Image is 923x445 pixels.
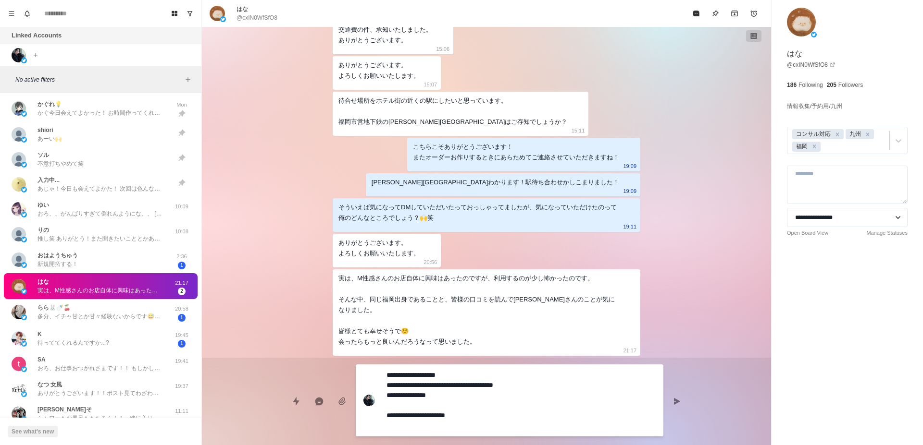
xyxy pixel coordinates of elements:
[37,414,162,422] p: シャワーもお風呂ももちろん！！一緒に入りましょう！！
[37,151,49,159] p: ソル
[338,273,619,347] div: 実は、M性感さんのお店自体に興味はあったのですが、利用するのが少し怖かったのです。 そんな中、同じ福岡出身であることと、皆様の口コミを読んで[PERSON_NAME]さんのことが気になりました。...
[862,129,873,139] div: Remove 九州
[21,262,27,268] img: picture
[793,142,809,152] div: 福岡
[170,203,194,211] p: 10:09
[436,44,449,54] p: 15:06
[37,184,162,193] p: あじゃ！今日も会えてよかた！ 次回は色んな場所と姿勢ね笑 また会いたい！
[21,416,27,422] img: picture
[37,201,49,209] p: ゆい
[12,279,26,293] img: picture
[623,345,636,356] p: 21:17
[21,162,27,168] img: picture
[847,129,862,139] div: 九州
[170,331,194,339] p: 19:45
[37,405,92,414] p: [PERSON_NAME]そ
[798,81,823,89] p: Following
[37,100,62,108] p: かぐれ💡
[37,108,162,117] p: かぐ今日会えてよかった！ お時間作ってくれてありがとうね！🙌 自分で否定しとるけどかわいかったばい！◎ チクイキの時とかお腹押すだけで気持ちよくなったりとか、反応も声も好き！笑 次回首絞めもっと...
[623,161,636,171] p: 19:09
[37,226,49,234] p: りの
[37,355,46,364] p: SA
[12,407,26,421] img: picture
[12,253,26,267] img: picture
[37,286,162,295] p: 実は、M性感さんのお店自体に興味はあったのですが、利用するのが少し怖かったのです。 そんな中、同じ福岡出身であることと、皆様の口コミを読んで[PERSON_NAME]さんのことが気になりました。...
[787,81,797,89] p: 186
[220,16,226,22] img: picture
[170,357,194,365] p: 19:41
[21,366,27,372] img: picture
[37,260,78,268] p: 新規開拓する！
[686,4,706,23] button: Mark as read
[12,152,26,167] img: picture
[4,6,19,21] button: Menu
[338,96,567,127] div: 待合せ場所をホテル街の近くの駅にしたいと思っています。 福岡市営地下鉄の[PERSON_NAME][GEOGRAPHIC_DATA]はご存知でしょうか？
[37,303,71,312] p: らら🐰🍼🍒
[827,81,836,89] p: 205
[12,227,26,241] img: picture
[787,48,802,60] p: はな
[37,330,42,338] p: K
[12,331,26,346] img: picture
[237,5,248,13] p: はな
[178,340,186,348] span: 1
[424,79,437,90] p: 15:07
[37,364,162,373] p: おろ、お仕事おつかれさまです！！ もしかしたら来月かしこまりです◎ お会いできるの楽しみにしとります！！
[37,312,162,321] p: 多分、イチャ甘とか甘々経験ないからです😅笑 夢でも嫉妬されてボコボコにされる私って一体……😂なんなんでしょう うへへへへ🤤🤤🩷もうどんどん、妄想しちゃいます笑
[237,13,277,22] p: @cxIN0WfSfO8
[30,49,41,61] button: Add account
[170,382,194,390] p: 19:37
[178,288,186,295] span: 2
[787,60,836,69] a: @cxIN0WfSfO8
[182,74,194,85] button: Add filters
[37,277,49,286] p: はな
[338,24,432,46] div: 交通費の件、承知いたしました。 ありがとうございます。
[623,186,636,196] p: 19:09
[424,257,437,267] p: 20:56
[37,159,84,168] p: 不意打ちやめて笑
[37,389,162,397] p: ありがとうございます！！ポスト見てわざわざご連絡していただけて嬉しさ満点でござ🙌 のんびりしてきます！
[37,380,62,389] p: なつ 女風
[21,187,27,192] img: picture
[170,253,194,261] p: 2:36
[21,237,27,242] img: picture
[12,177,26,192] img: picture
[12,48,26,62] img: picture
[178,262,186,269] span: 1
[21,314,27,320] img: picture
[725,4,744,23] button: Archive
[12,127,26,142] img: picture
[37,251,78,260] p: ︎︎︎︎おはようちゅう
[310,392,329,411] button: Reply with AI
[787,8,816,36] img: picture
[811,32,817,37] img: picture
[37,338,109,347] p: 待っててくれるんですか...?
[12,305,26,319] img: picture
[623,221,636,232] p: 19:11
[170,407,194,415] p: 11:11
[12,31,62,40] p: Linked Accounts
[866,229,908,237] a: Manage Statuses
[19,6,35,21] button: Notifications
[170,279,194,287] p: 21:17
[21,391,27,397] img: picture
[210,6,225,21] img: picture
[12,357,26,371] img: picture
[12,101,26,116] img: picture
[21,212,27,217] img: picture
[37,234,162,243] p: 推し笑 ありがとう！また聞きたいこととかあったらDMお待ちしておる！！◎
[21,58,27,63] img: picture
[21,289,27,294] img: picture
[787,229,828,237] a: Open Board View
[363,395,375,406] img: picture
[21,341,27,347] img: picture
[338,202,619,223] div: そういえば気になってDMしていただいたっておっしゃってましたが、気になっていただけたのって俺のどんなところでしょう？🙌笑
[793,129,832,139] div: コンサル対応
[178,314,186,322] span: 1
[170,101,194,109] p: Mon
[838,81,863,89] p: Followers
[338,60,420,81] div: ありがとうございます。 よろしくお願いいたします。
[167,6,182,21] button: Board View
[170,228,194,236] p: 10:08
[744,4,763,23] button: Add reminder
